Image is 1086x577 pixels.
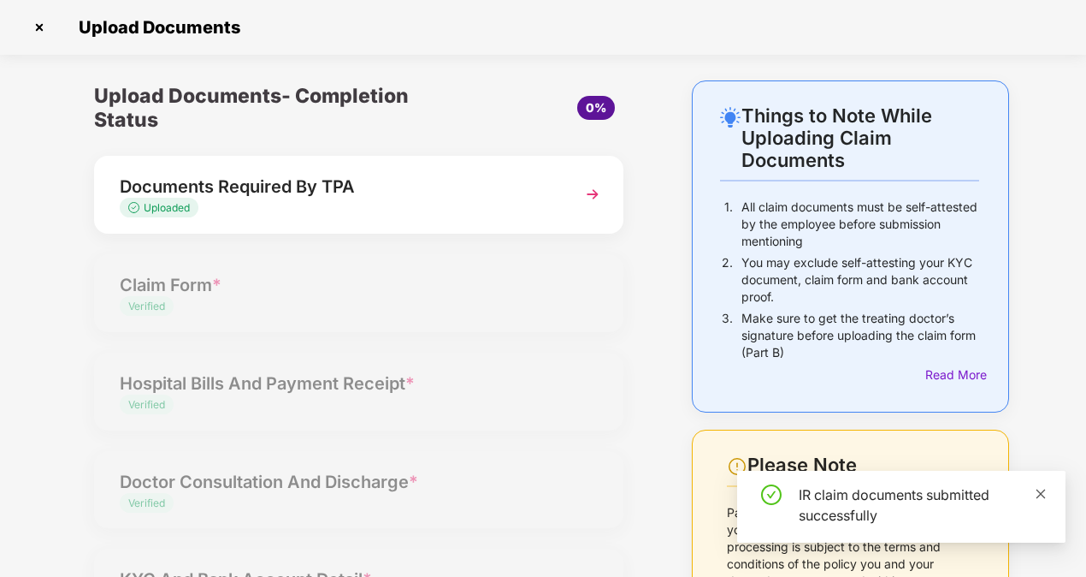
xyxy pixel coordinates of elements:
p: All claim documents must be self-attested by the employee before submission mentioning [741,199,979,250]
img: svg+xml;base64,PHN2ZyBpZD0iQ3Jvc3MtMzJ4MzIiIHhtbG5zPSJodHRwOi8vd3d3LnczLm9yZy8yMDAwL3N2ZyIgd2lkdG... [26,14,53,41]
p: 2. [722,254,733,306]
span: check-circle [761,485,782,505]
img: svg+xml;base64,PHN2ZyBpZD0iTmV4dCIgeG1sbnM9Imh0dHA6Ly93d3cudzMub3JnLzIwMDAvc3ZnIiB3aWR0aD0iMzYiIG... [577,179,608,210]
div: Upload Documents- Completion Status [94,80,447,135]
span: 0% [586,100,606,115]
img: svg+xml;base64,PHN2ZyB4bWxucz0iaHR0cDovL3d3dy53My5vcmcvMjAwMC9zdmciIHdpZHRoPSIyNC4wOTMiIGhlaWdodD... [720,107,741,128]
div: IR claim documents submitted successfully [799,485,1045,526]
span: Uploaded [144,201,190,214]
p: 1. [724,199,733,250]
p: 3. [722,310,733,361]
span: Upload Documents [62,17,249,38]
div: Please Note [747,454,979,477]
img: svg+xml;base64,PHN2ZyB4bWxucz0iaHR0cDovL3d3dy53My5vcmcvMjAwMC9zdmciIHdpZHRoPSIxMy4zMzMiIGhlaWdodD... [128,202,144,213]
img: svg+xml;base64,PHN2ZyBpZD0iV2FybmluZ18tXzI0eDI0IiBkYXRhLW5hbWU9Ildhcm5pbmcgLSAyNHgyNCIgeG1sbnM9Im... [727,456,747,477]
span: close [1035,488,1047,500]
div: Things to Note While Uploading Claim Documents [741,104,979,171]
div: Read More [925,366,979,384]
p: Make sure to get the treating doctor’s signature before uploading the claim form (Part B) [741,310,979,361]
p: You may exclude self-attesting your KYC document, claim form and bank account proof. [741,254,979,306]
div: Documents Required By TPA [120,173,558,200]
